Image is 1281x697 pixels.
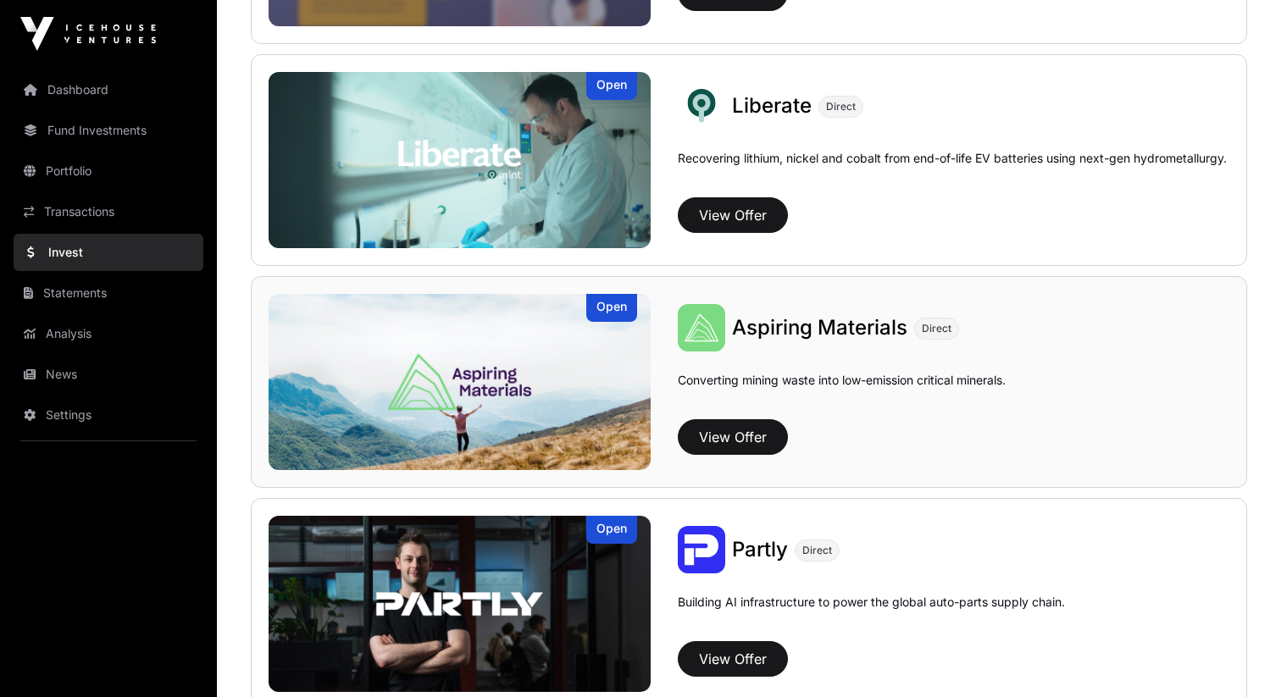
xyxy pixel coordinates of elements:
img: Liberate [678,82,725,130]
a: Transactions [14,193,203,230]
a: Invest [14,234,203,271]
a: LiberateOpen [269,72,651,248]
p: Recovering lithium, nickel and cobalt from end-of-life EV batteries using next-gen hydrometallurgy. [678,150,1227,191]
div: Open [586,294,637,322]
img: Aspiring Materials [269,294,651,470]
a: Dashboard [14,71,203,108]
a: Aspiring Materials [732,314,907,341]
a: Statements [14,274,203,312]
img: Partly [269,516,651,692]
img: Partly [678,526,725,573]
a: Settings [14,396,203,434]
p: Building AI infrastructure to power the global auto-parts supply chain. [678,594,1065,634]
iframe: Chat Widget [1196,616,1281,697]
span: Aspiring Materials [732,315,907,340]
button: View Offer [678,641,788,677]
button: View Offer [678,197,788,233]
img: Aspiring Materials [678,304,725,351]
img: Liberate [269,72,651,248]
a: News [14,356,203,393]
a: PartlyOpen [269,516,651,692]
p: Converting mining waste into low-emission critical minerals. [678,372,1006,412]
span: Partly [732,537,788,561]
a: Partly [732,536,788,563]
div: Open [586,516,637,544]
img: Icehouse Ventures Logo [20,17,156,51]
a: Portfolio [14,152,203,190]
button: View Offer [678,419,788,455]
span: Direct [826,100,856,113]
a: Aspiring MaterialsOpen [269,294,651,470]
a: Analysis [14,315,203,352]
span: Liberate [732,93,812,118]
span: Direct [802,544,832,557]
a: Liberate [732,92,812,119]
span: Direct [922,322,951,335]
div: Open [586,72,637,100]
a: Fund Investments [14,112,203,149]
